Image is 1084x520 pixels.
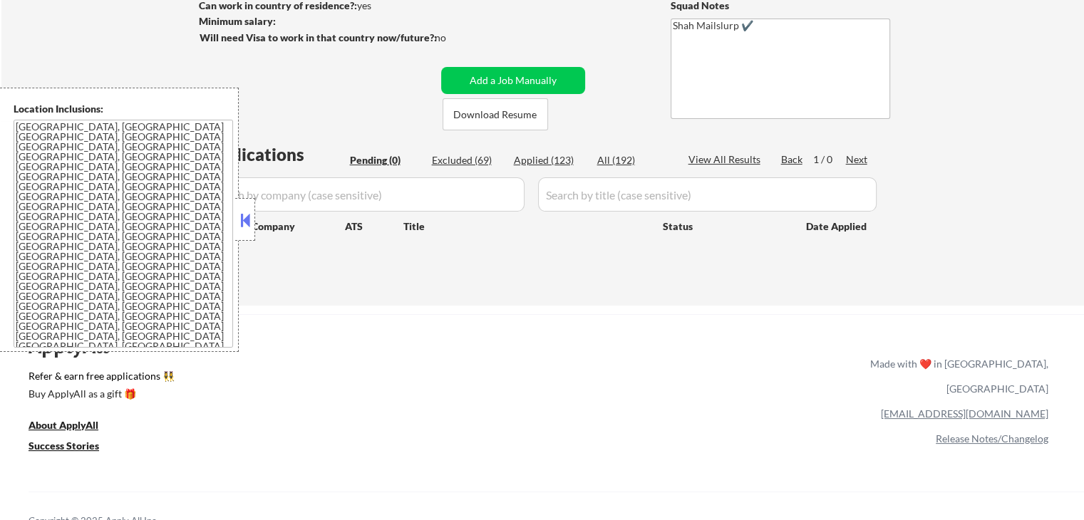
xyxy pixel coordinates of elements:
[29,419,98,431] u: About ApplyAll
[29,386,171,404] a: Buy ApplyAll as a gift 🎁
[813,152,846,167] div: 1 / 0
[252,219,345,234] div: Company
[597,153,669,167] div: All (192)
[350,153,421,167] div: Pending (0)
[29,440,99,452] u: Success Stories
[443,98,548,130] button: Download Resume
[514,153,585,167] div: Applied (123)
[846,152,869,167] div: Next
[864,351,1048,401] div: Made with ❤️ in [GEOGRAPHIC_DATA], [GEOGRAPHIC_DATA]
[432,153,503,167] div: Excluded (69)
[29,438,118,456] a: Success Stories
[403,219,649,234] div: Title
[29,371,572,386] a: Refer & earn free applications 👯‍♀️
[204,146,345,163] div: Applications
[688,152,765,167] div: View All Results
[663,213,785,239] div: Status
[345,219,403,234] div: ATS
[435,31,475,45] div: no
[200,31,437,43] strong: Will need Visa to work in that country now/future?:
[781,152,804,167] div: Back
[881,407,1048,420] a: [EMAIL_ADDRESS][DOMAIN_NAME]
[806,219,869,234] div: Date Applied
[14,102,233,116] div: Location Inclusions:
[29,334,125,358] div: ApplyAll
[29,417,118,435] a: About ApplyAll
[29,389,171,399] div: Buy ApplyAll as a gift 🎁
[441,67,585,94] button: Add a Job Manually
[204,177,525,212] input: Search by company (case sensitive)
[538,177,877,212] input: Search by title (case sensitive)
[936,432,1048,444] a: Release Notes/Changelog
[199,15,276,27] strong: Minimum salary:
